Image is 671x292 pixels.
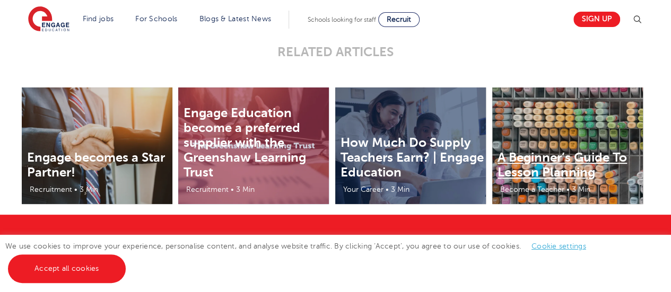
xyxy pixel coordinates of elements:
[230,183,235,196] li: •
[181,183,230,196] li: Recruitment
[573,12,620,27] a: Sign up
[83,15,114,23] a: Find jobs
[73,183,79,196] li: •
[135,15,177,23] a: For Schools
[341,135,484,180] a: How Much Do Supply Teachers Earn? | Engage Education
[308,16,376,23] span: Schools looking for staff
[495,183,565,196] li: Become a Teacher
[390,183,411,196] li: 3 Min
[27,150,165,180] a: Engage becomes a Star Partner!
[28,6,69,33] img: Engage Education
[387,15,411,23] span: Recruit
[378,12,420,27] a: Recruit
[199,15,272,23] a: Blogs & Latest News
[498,150,627,180] a: A Beginner’s Guide To Lesson Planning
[79,183,99,196] li: 3 Min
[531,242,586,250] a: Cookie settings
[235,183,256,196] li: 3 Min
[75,45,596,59] p: RELATED ARTICLES
[338,183,385,196] li: Your Career
[5,242,597,272] span: We use cookies to improve your experience, personalise content, and analyse website traffic. By c...
[184,105,306,180] a: Engage Education become a preferred supplier with the Greenshaw Learning Trust
[24,183,73,196] li: Recruitment
[8,254,126,283] a: Accept all cookies
[565,183,571,196] li: •
[571,183,591,196] li: 3 Min
[385,183,390,196] li: •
